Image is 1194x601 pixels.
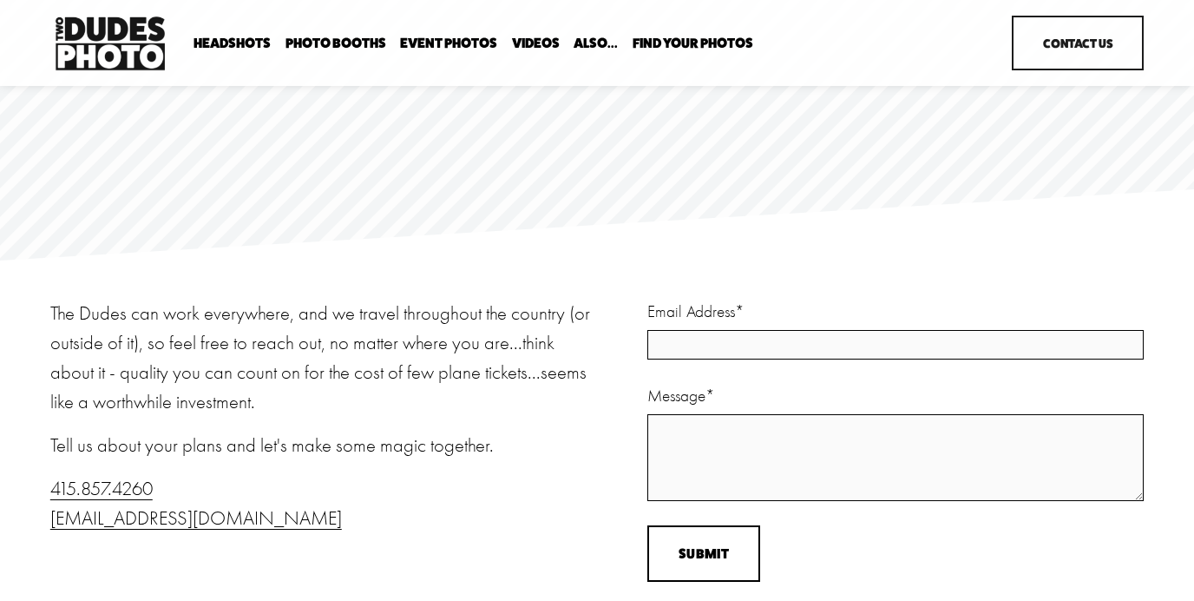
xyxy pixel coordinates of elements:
[574,35,618,51] a: folder dropdown
[633,35,753,51] a: folder dropdown
[50,432,593,461] p: Tell us about your plans and let's make some magic together.
[50,507,342,530] a: [EMAIL_ADDRESS][DOMAIN_NAME]
[194,35,271,51] a: folder dropdown
[633,36,753,50] span: Find Your Photos
[285,35,386,51] a: folder dropdown
[512,35,560,51] a: Videos
[50,12,170,75] img: Two Dudes Photo | Headshots, Portraits &amp; Photo Booths
[574,36,618,50] span: Also...
[50,478,153,500] a: 415.857.4260
[647,384,1144,409] label: Message
[285,36,386,50] span: Photo Booths
[647,300,1144,325] label: Email Address
[400,35,497,51] a: Event Photos
[647,525,759,582] input: Submit
[194,36,271,50] span: Headshots
[50,300,593,418] p: The Dudes can work everywhere, and we travel throughout the country (or outside of it), so feel f...
[1012,16,1144,70] a: Contact Us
